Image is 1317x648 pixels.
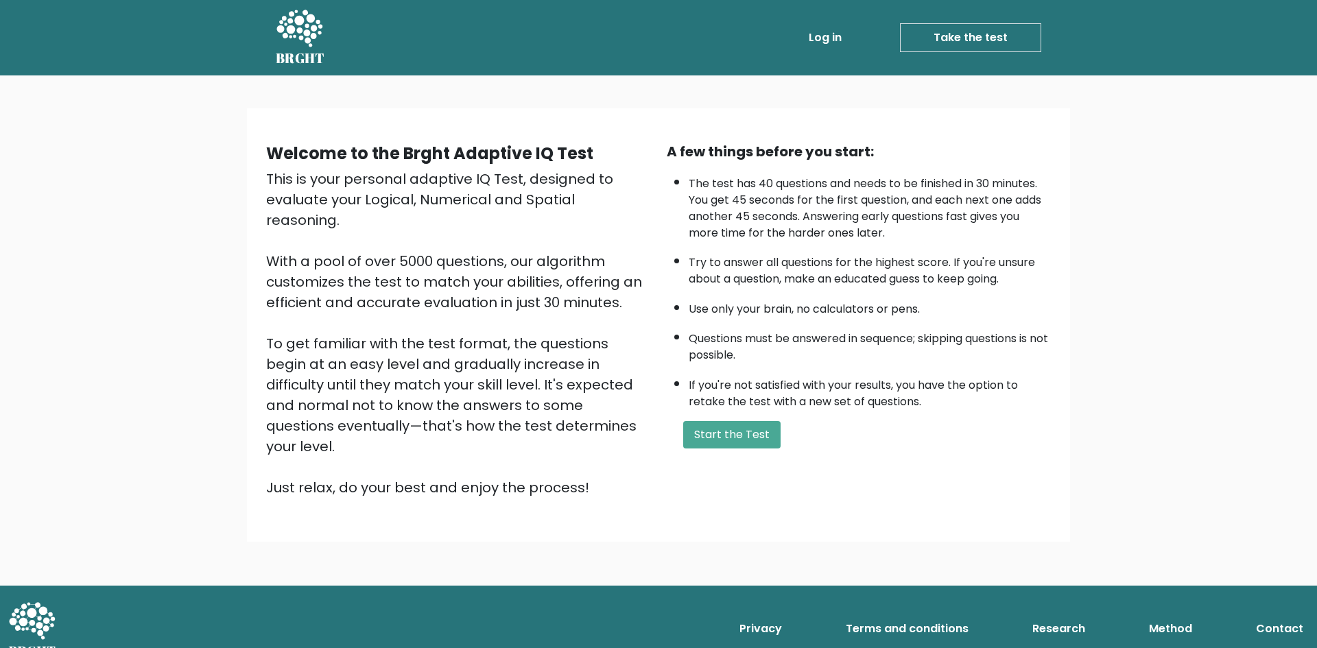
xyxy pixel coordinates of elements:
[689,370,1051,410] li: If you're not satisfied with your results, you have the option to retake the test with a new set ...
[689,169,1051,241] li: The test has 40 questions and needs to be finished in 30 minutes. You get 45 seconds for the firs...
[276,5,325,70] a: BRGHT
[1027,615,1091,643] a: Research
[683,421,781,448] button: Start the Test
[840,615,974,643] a: Terms and conditions
[276,50,325,67] h5: BRGHT
[803,24,847,51] a: Log in
[1143,615,1198,643] a: Method
[689,248,1051,287] li: Try to answer all questions for the highest score. If you're unsure about a question, make an edu...
[900,23,1041,52] a: Take the test
[266,142,593,165] b: Welcome to the Brght Adaptive IQ Test
[1250,615,1309,643] a: Contact
[689,294,1051,317] li: Use only your brain, no calculators or pens.
[689,324,1051,363] li: Questions must be answered in sequence; skipping questions is not possible.
[667,141,1051,162] div: A few things before you start:
[734,615,787,643] a: Privacy
[266,169,650,498] div: This is your personal adaptive IQ Test, designed to evaluate your Logical, Numerical and Spatial ...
